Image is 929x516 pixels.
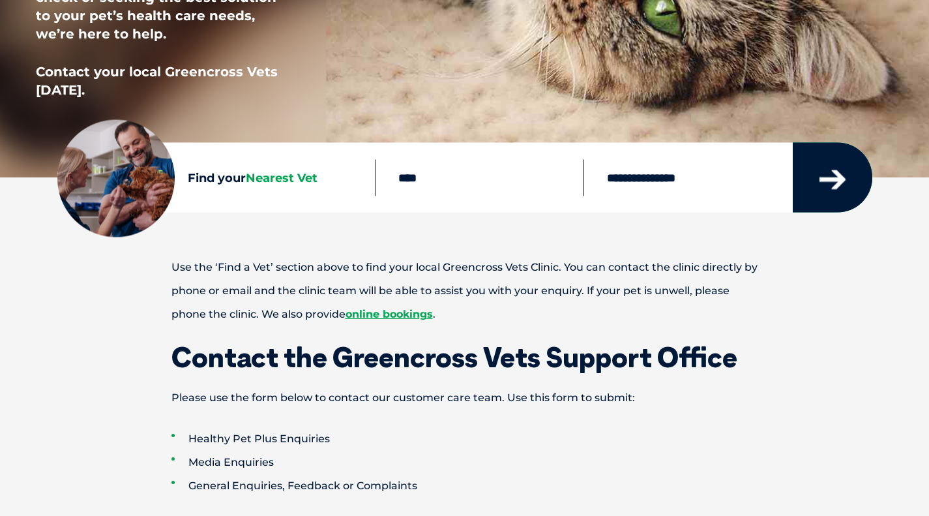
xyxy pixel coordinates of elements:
[36,63,290,99] p: Contact your local Greencross Vets [DATE].
[126,386,804,410] p: Please use the form below to contact our customer care team. Use this form to submit:
[346,308,433,320] a: online bookings
[246,170,317,185] span: Nearest Vet
[171,451,804,474] li: Media Enquiries
[126,256,804,326] p: Use the ‘Find a Vet’ section above to find your local Greencross Vets Clinic. You can contact the...
[171,474,804,498] li: General Enquiries, Feedback or Complaints
[188,172,376,183] h4: Find your
[171,427,804,451] li: Healthy Pet Plus Enquiries
[126,344,804,371] h1: Contact the Greencross Vets Support Office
